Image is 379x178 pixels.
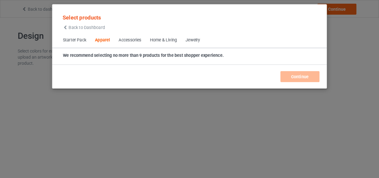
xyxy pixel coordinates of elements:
div: Apparel [95,37,110,43]
span: Back to Dashboard [69,25,105,30]
div: Home & Living [150,37,177,43]
div: Accessories [119,37,141,43]
span: Starter Pack [59,33,91,48]
span: Select products [63,14,101,21]
div: Jewelry [186,37,200,43]
strong: We recommend selecting no more than 9 products for the best shopper experience. [63,53,224,58]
